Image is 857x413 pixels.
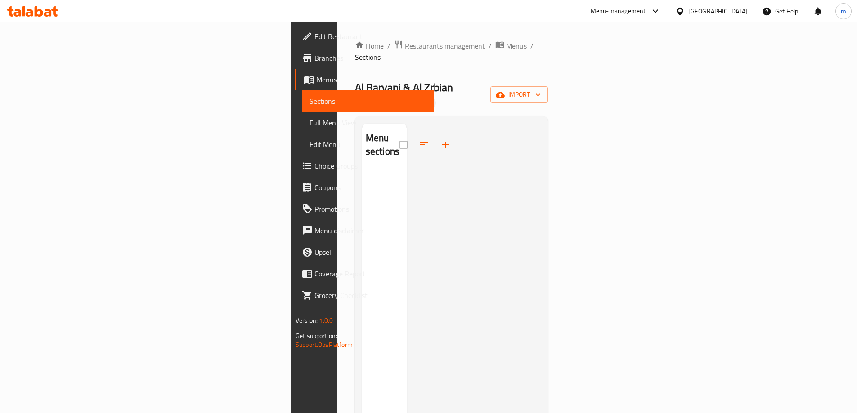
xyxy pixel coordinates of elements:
span: Restaurants management [405,40,485,51]
a: Menus [495,40,527,52]
button: import [490,86,548,103]
a: Grocery Checklist [295,284,434,306]
div: [GEOGRAPHIC_DATA] [688,6,748,16]
span: Full Menu View [310,117,427,128]
a: Full Menu View [302,112,434,133]
span: Branches [314,53,427,63]
a: Coverage Report [295,263,434,284]
a: Sections [302,90,434,112]
span: Choice Groups [314,160,427,171]
span: import [498,89,541,100]
span: Edit Menu [310,139,427,150]
button: Add section [435,134,456,155]
span: Upsell [314,247,427,258]
a: Edit Menu [302,133,434,155]
a: Restaurants management [394,40,485,52]
a: Menu disclaimer [295,220,434,241]
span: Edit Restaurant [314,31,427,42]
li: / [530,40,534,51]
span: Grocery Checklist [314,290,427,301]
a: Menus [295,69,434,90]
span: Promotions [314,204,427,214]
span: Get support on: [296,330,337,342]
span: Menus [506,40,527,51]
span: Sections [310,96,427,107]
span: 1.0.0 [319,315,333,326]
nav: breadcrumb [355,40,548,62]
li: / [489,40,492,51]
a: Choice Groups [295,155,434,177]
a: Promotions [295,198,434,220]
div: Menu-management [591,6,646,17]
span: Menus [316,74,427,85]
span: Coupons [314,182,427,193]
span: Version: [296,315,318,326]
a: Upsell [295,241,434,263]
a: Support.OpsPlatform [296,339,353,351]
a: Edit Restaurant [295,26,434,47]
nav: Menu sections [362,166,407,173]
span: Coverage Report [314,268,427,279]
a: Coupons [295,177,434,198]
span: m [841,6,846,16]
a: Branches [295,47,434,69]
span: Menu disclaimer [314,225,427,236]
